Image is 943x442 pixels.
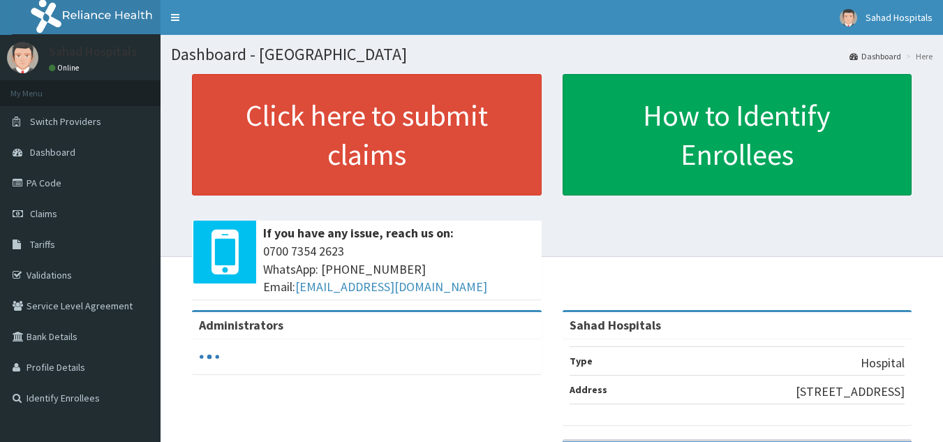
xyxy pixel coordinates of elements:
[7,42,38,73] img: User Image
[30,146,75,159] span: Dashboard
[295,279,487,295] a: [EMAIL_ADDRESS][DOMAIN_NAME]
[563,74,912,196] a: How to Identify Enrollees
[570,317,661,333] strong: Sahad Hospitals
[570,383,607,396] b: Address
[849,50,901,62] a: Dashboard
[263,225,454,241] b: If you have any issue, reach us on:
[49,63,82,73] a: Online
[199,317,283,333] b: Administrators
[49,45,137,58] p: Sahad Hospitals
[30,238,55,251] span: Tariffs
[796,383,905,401] p: [STREET_ADDRESS]
[570,355,593,367] b: Type
[861,354,905,372] p: Hospital
[30,115,101,128] span: Switch Providers
[263,242,535,296] span: 0700 7354 2623 WhatsApp: [PHONE_NUMBER] Email:
[30,207,57,220] span: Claims
[192,74,542,196] a: Click here to submit claims
[199,346,220,367] svg: audio-loading
[866,11,933,24] span: Sahad Hospitals
[840,9,857,27] img: User Image
[171,45,933,64] h1: Dashboard - [GEOGRAPHIC_DATA]
[903,50,933,62] li: Here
